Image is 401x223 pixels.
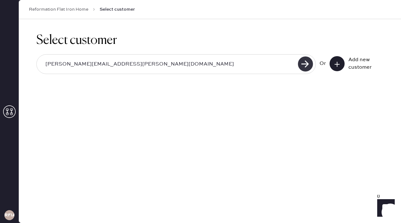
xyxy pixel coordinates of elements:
div: Add new customer [348,56,380,71]
div: Or [320,60,326,67]
iframe: Front Chat [371,195,398,222]
h1: Select customer [36,33,383,48]
span: Select customer [100,6,135,13]
a: Reformation Flat Iron Home [29,6,88,13]
input: Search by email or phone number [40,57,296,72]
h3: RFIA [4,213,14,217]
